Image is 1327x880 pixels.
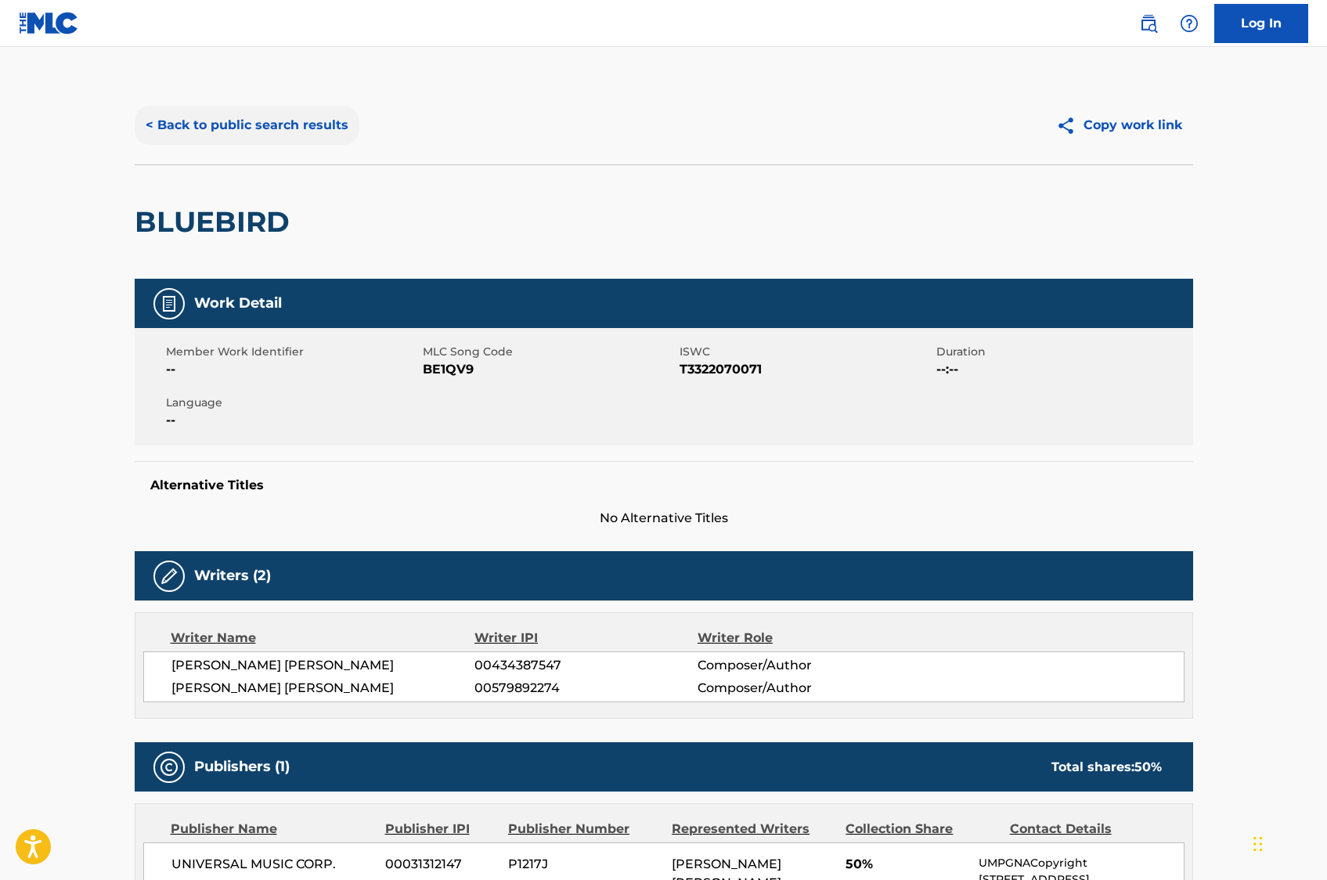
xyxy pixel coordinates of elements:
img: MLC Logo [19,12,79,34]
span: T3322070071 [680,360,932,379]
span: UNIVERSAL MUSIC CORP. [171,855,374,874]
div: Help [1174,8,1205,39]
img: Writers [160,567,178,586]
h2: BLUEBIRD [135,204,297,240]
span: ISWC [680,344,932,360]
div: Publisher IPI [385,820,496,839]
span: -- [166,360,419,379]
span: Member Work Identifier [166,344,419,360]
img: help [1180,14,1199,33]
h5: Publishers (1) [194,758,290,776]
a: Public Search [1133,8,1164,39]
div: Contact Details [1010,820,1162,839]
div: Publisher Number [508,820,660,839]
span: 00031312147 [385,855,496,874]
h5: Work Detail [194,294,282,312]
button: < Back to public search results [135,106,359,145]
div: Publisher Name [171,820,373,839]
div: Writer IPI [474,629,698,647]
span: P1217J [508,855,660,874]
div: Represented Writers [672,820,834,839]
h5: Writers (2) [194,567,271,585]
a: Log In [1214,4,1308,43]
span: Language [166,395,419,411]
span: 50 % [1134,759,1162,774]
div: Writer Name [171,629,475,647]
span: No Alternative Titles [135,509,1193,528]
img: Copy work link [1056,116,1084,135]
img: search [1139,14,1158,33]
span: 50% [846,855,967,874]
iframe: Chat Widget [1249,805,1327,880]
span: [PERSON_NAME] [PERSON_NAME] [171,679,475,698]
button: Copy work link [1045,106,1193,145]
span: Composer/Author [698,656,900,675]
span: BE1QV9 [423,360,676,379]
span: Duration [936,344,1189,360]
span: [PERSON_NAME] [PERSON_NAME] [171,656,475,675]
span: -- [166,411,419,430]
p: UMPGNACopyright [979,855,1183,871]
div: Collection Share [846,820,997,839]
div: Writer Role [698,629,900,647]
span: Composer/Author [698,679,900,698]
span: 00434387547 [474,656,697,675]
h5: Alternative Titles [150,478,1177,493]
span: MLC Song Code [423,344,676,360]
div: Total shares: [1051,758,1162,777]
img: Publishers [160,758,178,777]
div: Drag [1253,820,1263,867]
img: Work Detail [160,294,178,313]
span: 00579892274 [474,679,697,698]
span: --:-- [936,360,1189,379]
